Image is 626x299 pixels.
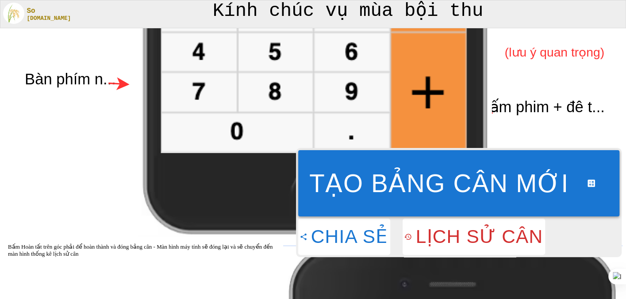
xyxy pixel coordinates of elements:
div: [DOMAIN_NAME] [27,15,71,22]
button: Lịch sử cân [403,219,545,255]
button: Chia sẻ [298,219,391,255]
button: Tạo bảng cân mới [298,150,619,216]
div: Bấm Hoàn tất trên góc phải để hoàn thành và đóng bảng cân - Màn hình máy tính sẽ đóng lại và sẽ c... [4,239,281,262]
img: Sổ nhà nông Logo [3,3,24,24]
div: So [27,7,71,15]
